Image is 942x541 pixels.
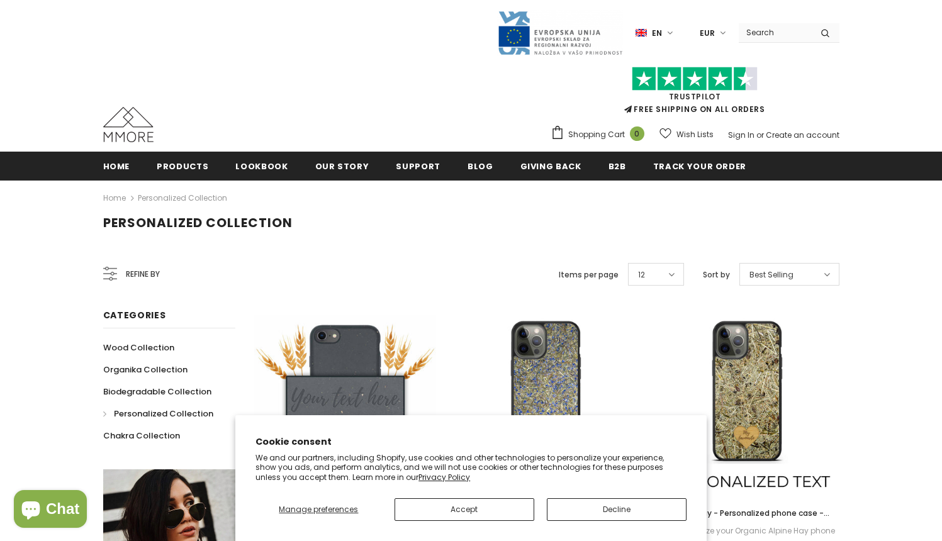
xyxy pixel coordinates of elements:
[103,430,180,442] span: Chakra Collection
[551,72,839,114] span: FREE SHIPPING ON ALL ORDERS
[766,130,839,140] a: Create an account
[700,27,715,40] span: EUR
[739,23,811,42] input: Search Site
[468,152,493,180] a: Blog
[728,130,754,140] a: Sign In
[103,191,126,206] a: Home
[671,508,829,532] span: Alpine Hay - Personalized phone case - Personalized gift
[656,506,839,520] a: Alpine Hay - Personalized phone case - Personalized gift
[103,107,154,142] img: MMORE Cases
[520,152,581,180] a: Giving back
[659,123,714,145] a: Wish Lists
[468,160,493,172] span: Blog
[547,498,687,521] button: Decline
[103,160,130,172] span: Home
[255,435,687,449] h2: Cookie consent
[703,269,730,281] label: Sort by
[103,386,211,398] span: Biodegradable Collection
[559,269,619,281] label: Items per page
[632,67,758,91] img: Trust Pilot Stars
[255,453,687,482] p: We and our partners, including Shopify, use cookies and other technologies to personalize your ex...
[157,160,208,172] span: Products
[749,269,793,281] span: Best Selling
[10,490,91,531] inbox-online-store-chat: Shopify online store chat
[497,27,623,38] a: Javni Razpis
[520,160,581,172] span: Giving back
[157,152,208,180] a: Products
[315,160,369,172] span: Our Story
[315,152,369,180] a: Our Story
[235,160,288,172] span: Lookbook
[608,152,626,180] a: B2B
[396,160,440,172] span: support
[568,128,625,141] span: Shopping Cart
[676,128,714,141] span: Wish Lists
[235,152,288,180] a: Lookbook
[638,269,645,281] span: 12
[138,192,227,203] a: Personalized Collection
[103,364,188,376] span: Organika Collection
[653,152,746,180] a: Track your order
[255,498,381,521] button: Manage preferences
[103,403,213,425] a: Personalized Collection
[103,337,174,359] a: Wood Collection
[103,309,166,321] span: Categories
[114,408,213,420] span: Personalized Collection
[653,160,746,172] span: Track your order
[497,10,623,56] img: Javni Razpis
[756,130,764,140] span: or
[608,160,626,172] span: B2B
[396,152,440,180] a: support
[551,125,651,144] a: Shopping Cart 0
[103,214,293,231] span: Personalized Collection
[630,126,644,141] span: 0
[103,152,130,180] a: Home
[669,91,721,102] a: Trustpilot
[418,472,470,482] a: Privacy Policy
[636,28,647,38] img: i-lang-1.png
[395,498,534,521] button: Accept
[103,342,174,354] span: Wood Collection
[279,504,358,515] span: Manage preferences
[103,425,180,447] a: Chakra Collection
[103,359,188,381] a: Organika Collection
[103,381,211,403] a: Biodegradable Collection
[652,27,662,40] span: en
[126,267,160,281] span: Refine by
